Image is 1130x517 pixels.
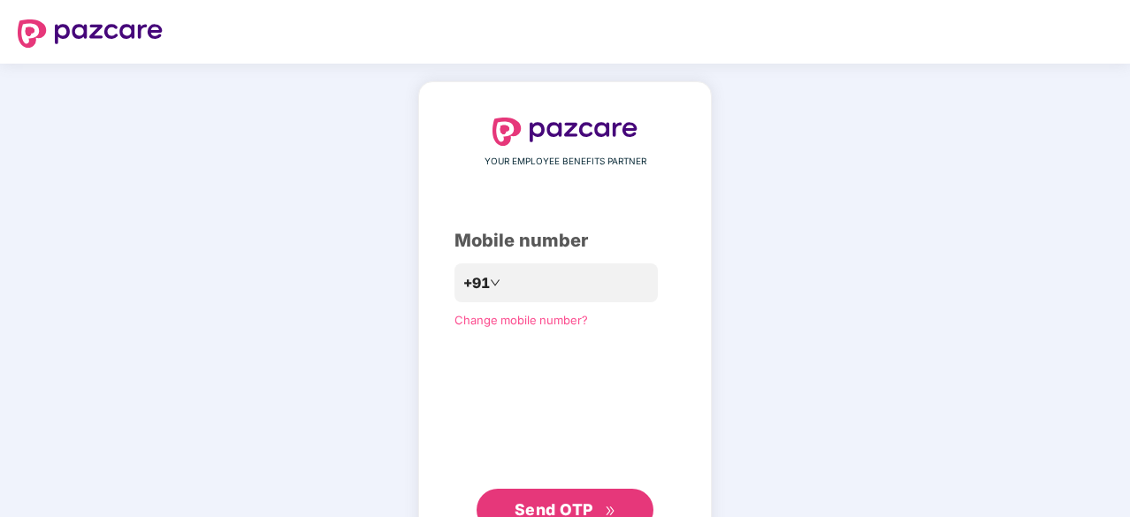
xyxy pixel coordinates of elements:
span: down [490,278,500,288]
div: Mobile number [454,227,676,255]
span: +91 [463,272,490,294]
img: logo [492,118,638,146]
span: YOUR EMPLOYEE BENEFITS PARTNER [485,155,646,169]
span: double-right [605,506,616,517]
a: Change mobile number? [454,313,588,327]
img: logo [18,19,163,48]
